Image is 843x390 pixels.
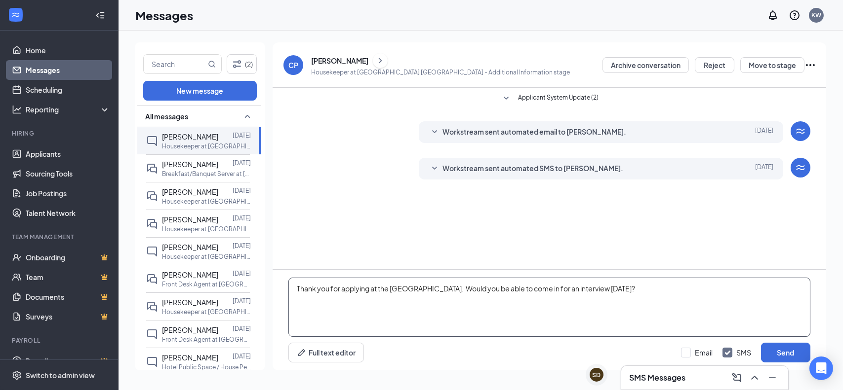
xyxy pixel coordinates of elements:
p: [DATE] [233,131,251,140]
span: [DATE] [755,126,773,138]
span: Applicant System Update (2) [519,93,599,105]
svg: ChatInactive [146,328,158,340]
p: [DATE] [233,242,251,250]
svg: Pen [297,348,307,357]
svg: Ellipses [804,59,816,71]
p: Front Desk Agent at [GEOGRAPHIC_DATA] [162,335,251,344]
a: DocumentsCrown [26,287,110,307]
p: [DATE] [233,159,251,167]
svg: DoubleChat [146,301,158,313]
p: Housekeeper at [GEOGRAPHIC_DATA] [162,308,251,316]
svg: WorkstreamLogo [795,125,806,137]
p: [DATE] [233,269,251,278]
svg: WorkstreamLogo [11,10,21,20]
svg: DoubleChat [146,163,158,175]
span: Workstream sent automated email to [PERSON_NAME]. [442,126,626,138]
div: Team Management [12,233,108,241]
svg: Minimize [766,372,778,384]
button: Full text editorPen [288,343,364,362]
a: SurveysCrown [26,307,110,326]
a: TeamCrown [26,267,110,287]
a: Talent Network [26,203,110,223]
button: ComposeMessage [729,370,745,386]
p: Housekeeper at [GEOGRAPHIC_DATA] [GEOGRAPHIC_DATA] - Additional Information stage [311,68,570,76]
svg: WorkstreamLogo [795,162,806,174]
button: Reject [695,57,734,73]
p: [DATE] [233,214,251,222]
svg: Analysis [12,105,22,114]
button: SmallChevronDownApplicant System Update (2) [500,93,599,105]
span: [PERSON_NAME] [162,353,218,362]
p: Housekeeper at [GEOGRAPHIC_DATA] [162,225,251,233]
a: Applicants [26,144,110,164]
span: Workstream sent automated SMS to [PERSON_NAME]. [442,163,623,175]
button: Send [761,343,810,362]
span: [PERSON_NAME] [162,187,218,196]
button: Archive conversation [602,57,689,73]
svg: Settings [12,370,22,380]
svg: DoubleChat [146,190,158,202]
span: [DATE] [755,163,773,175]
h3: SMS Messages [629,372,685,383]
input: Search [144,55,206,73]
svg: Collapse [95,10,105,20]
svg: SmallChevronDown [429,126,441,138]
svg: SmallChevronUp [241,110,253,122]
p: Front Desk Agent at [GEOGRAPHIC_DATA] [162,280,251,288]
a: Messages [26,60,110,80]
button: Minimize [764,370,780,386]
div: Payroll [12,336,108,345]
svg: Filter [231,58,243,70]
div: KW [811,11,821,19]
a: Scheduling [26,80,110,100]
a: Home [26,40,110,60]
div: Reporting [26,105,111,114]
svg: ComposeMessage [731,372,743,384]
svg: Notifications [767,9,779,21]
button: ChevronRight [373,53,388,68]
button: New message [143,81,257,101]
div: [PERSON_NAME] [311,56,368,66]
span: [PERSON_NAME] [162,132,218,141]
svg: SmallChevronDown [429,163,441,175]
a: Job Postings [26,183,110,203]
button: ChevronUp [747,370,763,386]
svg: MagnifyingGlass [208,60,216,68]
span: [PERSON_NAME] [162,325,218,334]
svg: ChevronRight [375,55,385,67]
div: Open Intercom Messenger [809,356,833,380]
svg: ChatInactive [146,356,158,368]
span: [PERSON_NAME] [162,243,218,251]
svg: ChevronUp [749,372,761,384]
svg: SmallChevronDown [500,93,512,105]
button: Filter (2) [227,54,257,74]
svg: QuestionInfo [789,9,801,21]
svg: ChatInactive [146,135,158,147]
div: Hiring [12,129,108,138]
p: [DATE] [233,186,251,195]
a: PayrollCrown [26,351,110,371]
a: OnboardingCrown [26,248,110,267]
svg: DoubleChat [146,273,158,285]
span: [PERSON_NAME] [162,215,218,224]
div: Switch to admin view [26,370,95,380]
span: All messages [145,111,188,121]
p: Breakfast/Banquet Server at [GEOGRAPHIC_DATA] [162,170,251,178]
p: [DATE] [233,324,251,333]
svg: DoubleChat [146,218,158,230]
a: Sourcing Tools [26,164,110,183]
span: [PERSON_NAME] [162,160,218,169]
p: [DATE] [233,352,251,360]
svg: ChatInactive [146,246,158,257]
p: [DATE] [233,297,251,305]
div: CP [288,60,298,70]
div: SD [593,371,601,379]
textarea: Thank you for applying at the [GEOGRAPHIC_DATA]. Would you be able to come in for an interview [D... [288,278,810,337]
p: Housekeeper at [GEOGRAPHIC_DATA] [162,197,251,206]
span: [PERSON_NAME] [162,270,218,279]
p: Housekeeper at [GEOGRAPHIC_DATA] [162,142,251,150]
h1: Messages [135,7,193,24]
button: Move to stage [740,57,804,73]
span: [PERSON_NAME] [162,298,218,307]
p: Housekeeper at [GEOGRAPHIC_DATA] [162,252,251,261]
